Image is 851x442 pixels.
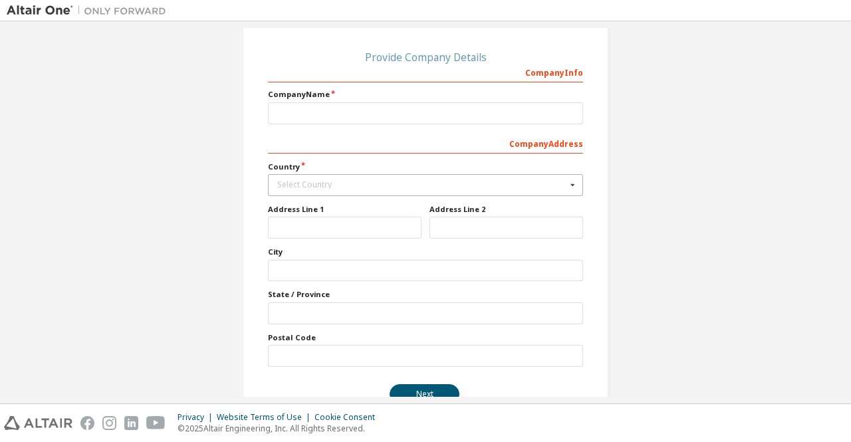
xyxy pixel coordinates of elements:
[268,332,583,343] label: Postal Code
[268,247,583,257] label: City
[217,412,314,423] div: Website Terms of Use
[178,412,217,423] div: Privacy
[4,416,72,430] img: altair_logo.svg
[268,204,422,215] label: Address Line 1
[268,53,583,61] div: Provide Company Details
[124,416,138,430] img: linkedin.svg
[146,416,166,430] img: youtube.svg
[268,89,583,100] label: Company Name
[102,416,116,430] img: instagram.svg
[429,204,583,215] label: Address Line 2
[7,4,173,17] img: Altair One
[277,181,566,189] div: Select Country
[390,384,459,404] button: Next
[268,162,583,172] label: Country
[178,423,383,434] p: © 2025 Altair Engineering, Inc. All Rights Reserved.
[268,61,583,82] div: Company Info
[268,132,583,154] div: Company Address
[80,416,94,430] img: facebook.svg
[314,412,383,423] div: Cookie Consent
[268,289,583,300] label: State / Province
